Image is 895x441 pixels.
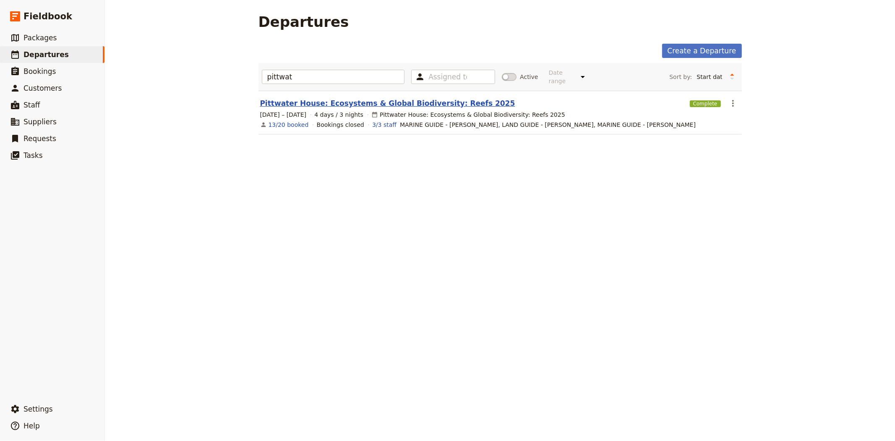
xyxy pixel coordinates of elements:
span: Help [23,422,40,430]
span: Active [520,73,538,81]
span: 4 days / 3 nights [314,110,363,119]
span: Staff [23,101,40,109]
a: Pittwater House: Ecosystems & Global Biodiversity: Reefs 2025 [260,98,515,108]
span: Sort by: [669,73,692,81]
span: MARINE GUIDE - Bee Griffiths, LAND GUIDE - Jessie Rhodes, MARINE GUIDE - Robert Poole [400,121,696,129]
div: Bookings closed [317,121,364,129]
span: [DATE] – [DATE] [260,110,307,119]
span: Departures [23,50,69,59]
span: Bookings [23,67,56,76]
span: Settings [23,405,53,413]
span: Complete [690,100,721,107]
a: 3/3 staff [372,121,397,129]
span: Fieldbook [23,10,72,23]
a: View the bookings for this departure [269,121,309,129]
span: Tasks [23,151,43,160]
span: Customers [23,84,62,92]
h1: Departures [258,13,349,30]
a: Create a Departure [662,44,742,58]
div: Pittwater House: Ecosystems & Global Biodiversity: Reefs 2025 [371,110,565,119]
select: Sort by: [693,71,726,83]
input: Type to filter [262,70,405,84]
span: Packages [23,34,57,42]
input: Assigned to [428,72,467,82]
span: Requests [23,134,56,143]
span: Suppliers [23,118,57,126]
button: Actions [726,96,740,110]
button: Change sort direction [726,71,738,83]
